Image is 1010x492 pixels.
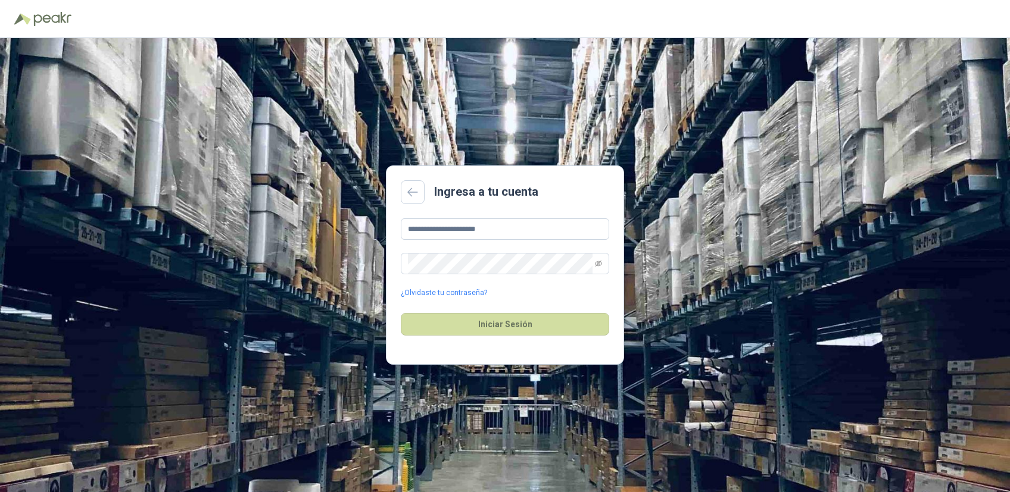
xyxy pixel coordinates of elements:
[401,287,487,299] a: ¿Olvidaste tu contraseña?
[401,313,609,336] button: Iniciar Sesión
[14,13,31,25] img: Logo
[33,12,71,26] img: Peakr
[434,183,538,201] h2: Ingresa a tu cuenta
[595,260,602,267] span: eye-invisible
